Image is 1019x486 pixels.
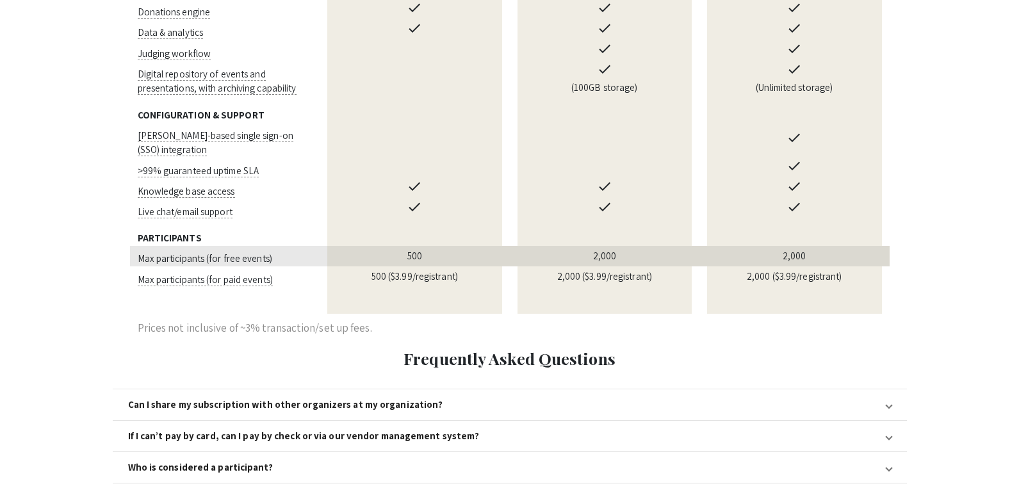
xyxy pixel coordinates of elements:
[128,430,480,442] div: If I can’t pay by card, can I pay by check or via our vendor management system?
[138,109,265,121] span: Configuration & Support
[787,130,802,145] span: done
[756,81,833,93] span: (Unlimited storage)
[510,266,700,287] td: 2,000 ($3.99/registrant)
[128,462,273,473] div: Who is considered a participant?
[787,158,802,174] span: done
[113,389,907,420] mat-expansion-panel-header: Can I share my subscription with other organizers at my organization?
[510,246,700,266] td: 2,000
[699,266,890,287] td: 2,000 ($3.99/registrant)
[138,68,297,95] span: Digital repository of events and presentations, with archiving capability
[138,129,293,157] span: [PERSON_NAME]-based single sign-on (SSO) integration
[138,252,272,264] span: Max participants (for free events)
[787,20,802,36] span: done
[113,452,907,483] mat-expansion-panel-header: Who is considered a participant?
[138,26,204,39] span: Data & analytics
[787,179,802,194] span: done
[10,428,54,476] iframe: Chat
[597,179,612,194] span: done
[787,199,802,215] span: done
[138,206,232,218] span: Live chat/email support
[787,41,802,56] span: done
[138,232,202,244] span: participants
[138,320,372,337] p: Prices not inclusive of ~3% transaction/set up fees.
[407,199,422,215] span: done
[407,179,422,194] span: done
[138,6,211,19] span: Donations engine
[597,20,612,36] span: done
[113,421,907,451] mat-expansion-panel-header: If I can’t pay by card, can I pay by check or via our vendor management system?
[571,81,638,93] span: (100GB storage)
[128,399,443,410] div: Can I share my subscription with other organizers at my organization?
[320,246,510,266] td: 500
[138,165,259,177] span: >99% guaranteed uptime SLA
[138,185,235,198] span: Knowledge base access
[122,349,897,368] h3: Frequently Asked Questions
[320,266,510,287] td: 500 ($3.99/registrant)
[597,41,612,56] span: done
[597,199,612,215] span: done
[407,20,422,36] span: done
[138,47,211,60] span: Judging workflow
[787,61,802,77] span: done
[699,246,890,266] td: 2,000
[597,61,612,77] span: done
[138,273,273,286] span: Max participants (for paid events)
